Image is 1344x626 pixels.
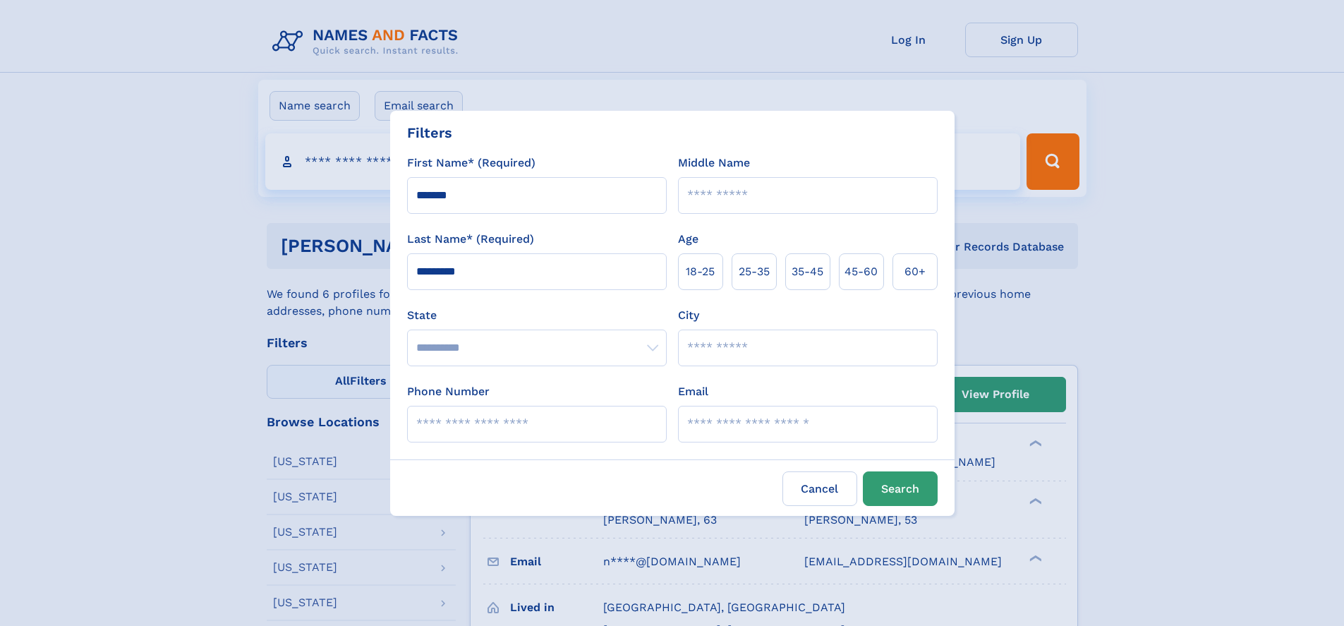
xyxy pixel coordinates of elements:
[678,383,708,400] label: Email
[407,122,452,143] div: Filters
[407,383,490,400] label: Phone Number
[739,263,770,280] span: 25‑35
[844,263,878,280] span: 45‑60
[678,155,750,171] label: Middle Name
[678,231,698,248] label: Age
[686,263,715,280] span: 18‑25
[407,231,534,248] label: Last Name* (Required)
[678,307,699,324] label: City
[407,307,667,324] label: State
[792,263,823,280] span: 35‑45
[904,263,926,280] span: 60+
[407,155,535,171] label: First Name* (Required)
[782,471,857,506] label: Cancel
[863,471,938,506] button: Search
